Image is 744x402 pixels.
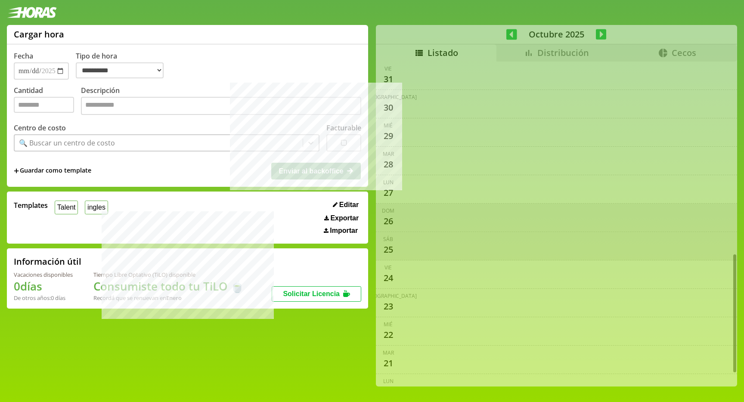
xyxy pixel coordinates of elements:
[283,290,340,297] span: Solicitar Licencia
[85,201,108,214] button: ingles
[93,271,244,278] div: Tiempo Libre Optativo (TiLO) disponible
[55,201,78,214] button: Talent
[14,256,81,267] h2: Información útil
[330,201,361,209] button: Editar
[14,166,91,176] span: +Guardar como template
[14,294,73,302] div: De otros años: 0 días
[14,271,73,278] div: Vacaciones disponibles
[330,227,358,235] span: Importar
[14,123,66,133] label: Centro de costo
[14,201,48,210] span: Templates
[339,201,359,209] span: Editar
[14,51,33,61] label: Fecha
[326,123,361,133] label: Facturable
[14,278,73,294] h1: 0 días
[19,138,115,148] div: 🔍 Buscar un centro de costo
[166,294,182,302] b: Enero
[7,7,57,18] img: logotipo
[14,28,64,40] h1: Cargar hora
[81,97,361,115] textarea: Descripción
[14,166,19,176] span: +
[14,97,74,113] input: Cantidad
[93,294,244,302] div: Recordá que se renuevan en
[76,51,170,80] label: Tipo de hora
[76,62,164,78] select: Tipo de hora
[93,278,244,294] h1: Consumiste todo tu TiLO 🍵
[81,86,361,117] label: Descripción
[322,214,361,223] button: Exportar
[272,286,361,302] button: Solicitar Licencia
[330,214,359,222] span: Exportar
[14,86,81,117] label: Cantidad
